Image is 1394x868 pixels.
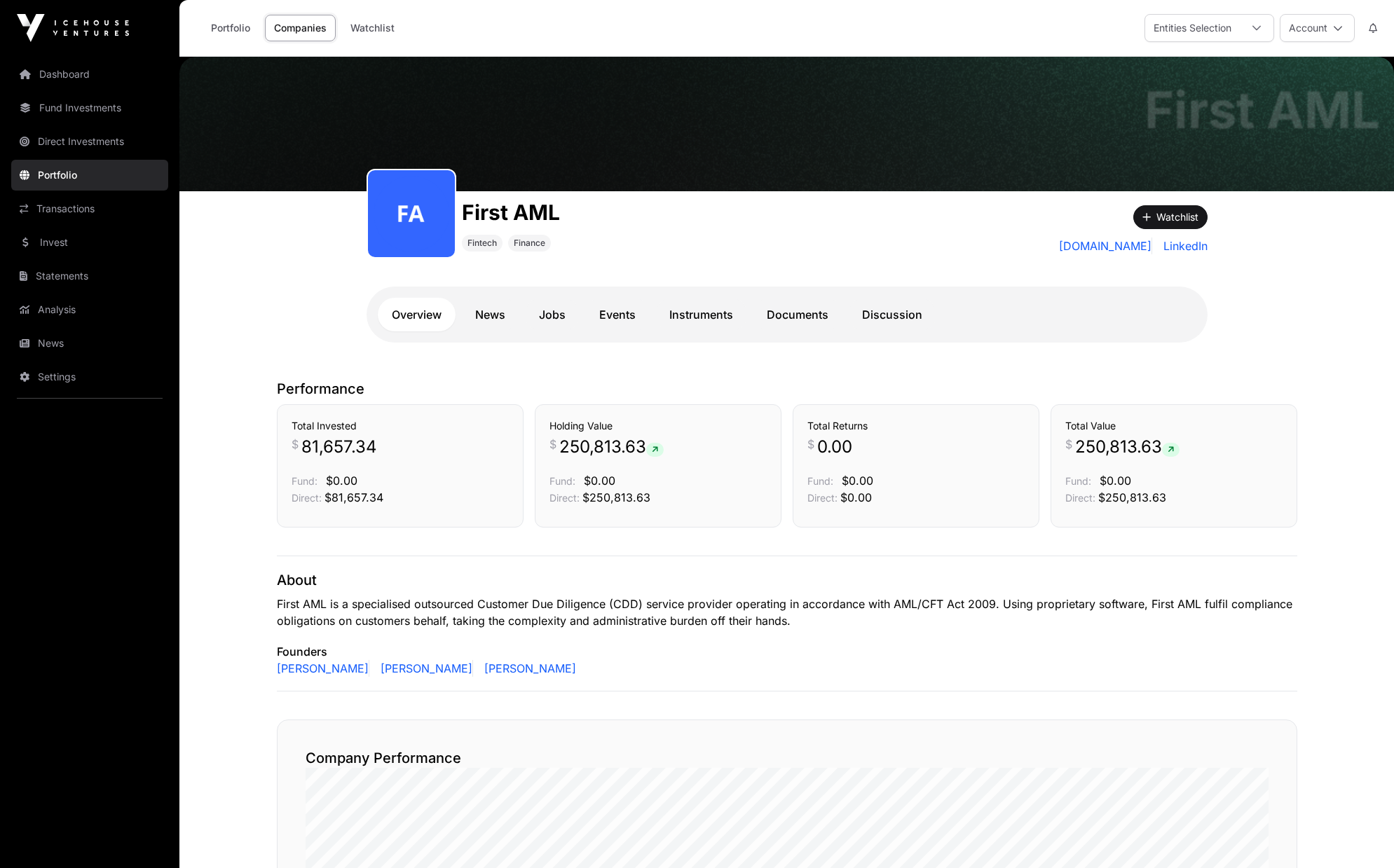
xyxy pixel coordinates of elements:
a: Portfolio [202,15,259,41]
a: Direct Investments [11,126,168,157]
a: Overview [378,298,456,331]
span: $0.00 [1100,474,1131,488]
p: Founders [277,643,1297,660]
iframe: Chat Widget [1324,801,1394,868]
span: Finance [514,237,545,249]
a: [DOMAIN_NAME] [1059,237,1152,254]
a: Companies [265,15,336,41]
a: [PERSON_NAME] [479,660,576,677]
span: Direct: [549,492,580,504]
span: Fund: [1065,475,1091,487]
img: Icehouse Ventures Logo [17,14,129,42]
a: Analysis [11,294,168,325]
a: LinkedIn [1158,237,1208,254]
button: Watchlist [1133,205,1208,229]
div: Entities Selection [1145,15,1240,41]
a: Watchlist [341,15,404,41]
span: $0.00 [840,490,872,504]
span: $0.00 [584,474,615,488]
span: $81,657.34 [324,490,383,504]
a: Invest [11,227,168,258]
h3: Total Invested [292,419,509,433]
span: 0.00 [817,436,852,458]
a: Transactions [11,193,168,224]
img: first-aml176.png [374,176,449,252]
a: [PERSON_NAME] [375,660,473,677]
h3: Total Value [1065,419,1283,433]
h1: First AML [1144,85,1380,135]
span: Fund: [807,475,833,487]
span: Fund: [292,475,317,487]
span: $ [549,436,556,453]
a: Settings [11,361,168,392]
a: Dashboard [11,59,168,90]
a: News [11,328,168,359]
a: Statements [11,261,168,291]
span: 81,657.34 [301,436,377,458]
h1: First AML [462,200,560,225]
span: $0.00 [326,474,357,488]
h2: Company Performance [306,748,1269,768]
span: $ [1065,436,1072,453]
p: About [277,570,1297,590]
a: Events [585,298,650,331]
img: First AML [179,57,1394,191]
a: Fund Investments [11,92,168,123]
p: First AML is a specialised outsourced Customer Due Diligence (CDD) service provider operating in ... [277,595,1297,629]
span: $250,813.63 [582,490,650,504]
a: [PERSON_NAME] [277,660,369,677]
span: $ [807,436,814,453]
span: $250,813.63 [1098,490,1166,504]
span: Fintech [467,237,497,249]
span: Direct: [292,492,322,504]
a: Discussion [848,298,936,331]
span: Direct: [807,492,838,504]
span: Fund: [549,475,575,487]
span: 250,813.63 [559,436,664,458]
a: Instruments [655,298,747,331]
a: Documents [753,298,842,331]
h3: Holding Value [549,419,767,433]
nav: Tabs [378,298,1196,331]
span: $ [292,436,299,453]
h3: Total Returns [807,419,1025,433]
a: Jobs [525,298,580,331]
button: Account [1280,14,1355,42]
a: Portfolio [11,160,168,191]
p: Performance [277,379,1297,399]
a: News [461,298,519,331]
span: $0.00 [842,474,873,488]
span: 250,813.63 [1075,436,1180,458]
span: Direct: [1065,492,1095,504]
